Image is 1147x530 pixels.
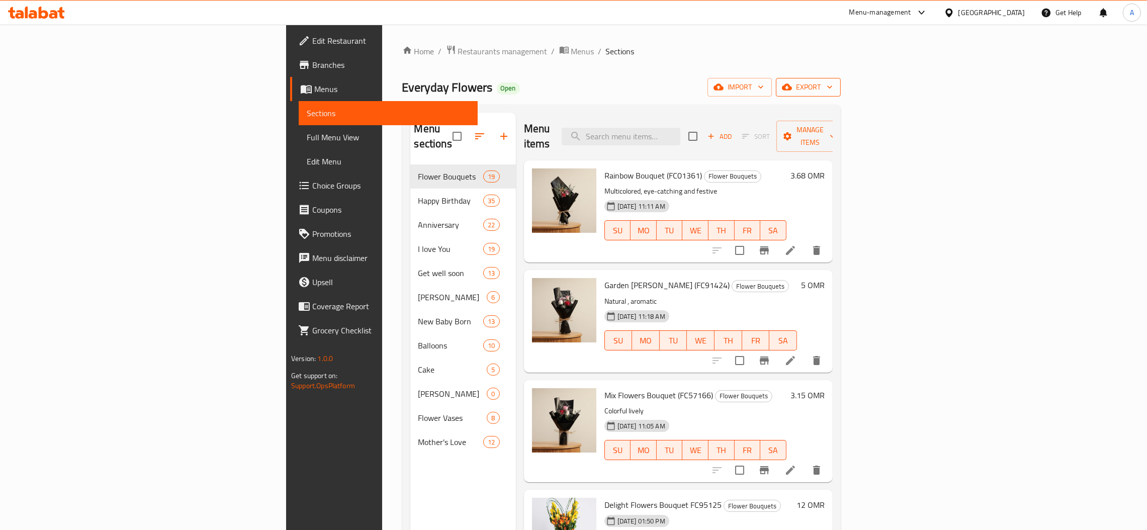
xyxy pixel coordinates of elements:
[604,405,786,417] p: Colorful lively
[604,330,633,350] button: SU
[682,440,709,460] button: WE
[664,333,683,348] span: TU
[776,121,844,152] button: Manage items
[805,238,829,262] button: delete
[704,170,761,182] span: Flower Bouquets
[410,406,516,430] div: Flower Vases8
[487,293,499,302] span: 6
[290,318,478,342] a: Grocery Checklist
[635,443,653,458] span: MO
[410,333,516,358] div: Balloons10
[484,220,499,230] span: 22
[724,500,780,512] span: Flower Bouquets
[290,173,478,198] a: Choice Groups
[290,246,478,270] a: Menu disclaimer
[290,294,478,318] a: Coverage Report
[773,333,793,348] span: SA
[713,223,731,238] span: TH
[418,267,484,279] span: Get well soon
[742,330,770,350] button: FR
[632,330,660,350] button: MO
[307,155,470,167] span: Edit Menu
[784,81,833,94] span: export
[849,7,911,19] div: Menu-management
[604,185,786,198] p: Multicolored, eye-catching and festive
[483,339,499,351] div: items
[784,244,797,256] a: Edit menu item
[686,223,704,238] span: WE
[682,126,703,147] span: Select section
[484,341,499,350] span: 10
[657,220,683,240] button: TU
[729,240,750,261] span: Select to update
[497,82,520,95] div: Open
[312,35,470,47] span: Edit Restaurant
[483,195,499,207] div: items
[532,388,596,453] img: Mix Flowers Bouquet (FC57166)
[691,333,711,348] span: WE
[410,309,516,333] div: New Baby Born13
[606,45,635,57] span: Sections
[483,219,499,231] div: items
[410,160,516,458] nav: Menu sections
[402,45,841,58] nav: breadcrumb
[604,388,713,403] span: Mix Flowers Bouquet (FC57166)
[314,83,470,95] span: Menus
[703,129,736,144] button: Add
[290,222,478,246] a: Promotions
[613,202,669,211] span: [DATE] 11:11 AM
[312,276,470,288] span: Upsell
[418,339,484,351] span: Balloons
[418,219,484,231] span: Anniversary
[418,412,487,424] span: Flower Vases
[484,437,499,447] span: 12
[418,291,487,303] div: Eid Mubarak
[299,149,478,173] a: Edit Menu
[706,131,733,142] span: Add
[604,440,631,460] button: SU
[687,330,715,350] button: WE
[291,352,316,365] span: Version:
[410,213,516,237] div: Anniversary22
[532,168,596,233] img: Rainbow Bouquet (FC01361)
[760,220,786,240] button: SA
[484,172,499,182] span: 19
[790,388,825,402] h6: 3.15 OMR
[1130,7,1134,18] span: A
[483,436,499,448] div: items
[661,223,679,238] span: TU
[418,195,484,207] div: Happy Birthday
[682,220,709,240] button: WE
[487,412,499,424] div: items
[483,170,499,183] div: items
[290,53,478,77] a: Branches
[571,45,594,57] span: Menus
[613,516,669,526] span: [DATE] 01:50 PM
[613,421,669,431] span: [DATE] 11:05 AM
[410,358,516,382] div: Cake5
[290,29,478,53] a: Edit Restaurant
[418,388,487,400] span: [PERSON_NAME]
[418,315,484,327] span: New Baby Born
[487,291,499,303] div: items
[609,443,627,458] span: SU
[418,170,484,183] span: Flower Bouquets
[790,168,825,183] h6: 3.68 OMR
[312,59,470,71] span: Branches
[312,180,470,192] span: Choice Groups
[487,388,499,400] div: items
[402,76,493,99] span: Everyday Flowers
[291,379,355,392] a: Support.OpsPlatform
[307,107,470,119] span: Sections
[724,500,781,512] div: Flower Bouquets
[290,198,478,222] a: Coupons
[418,364,487,376] span: Cake
[487,364,499,376] div: items
[760,440,786,460] button: SA
[410,261,516,285] div: Get well soon13
[732,281,788,292] span: Flower Bouquets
